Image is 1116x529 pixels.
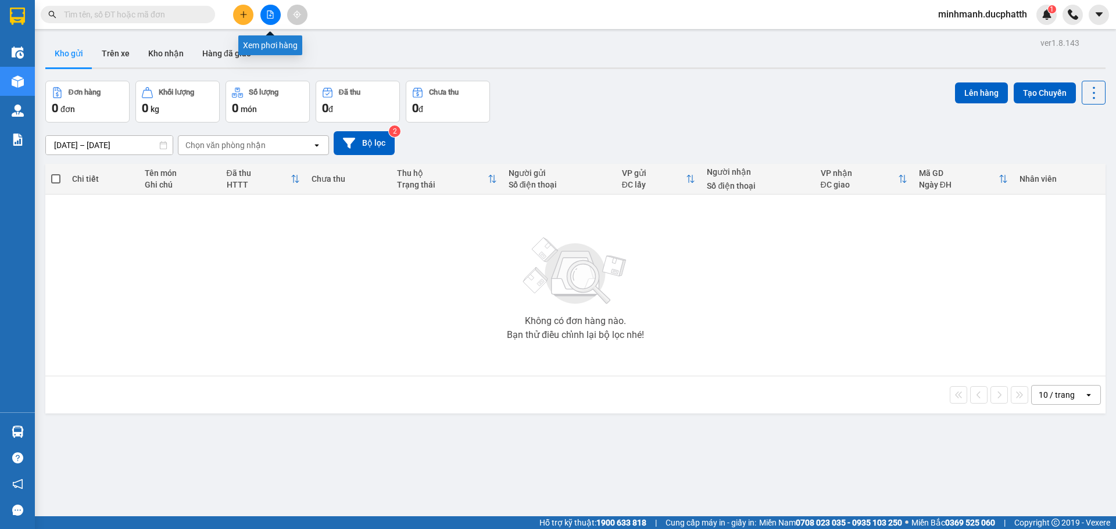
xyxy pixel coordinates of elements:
[185,139,266,151] div: Chọn văn phòng nhận
[419,105,423,114] span: đ
[655,516,657,529] span: |
[142,101,148,115] span: 0
[227,168,291,178] div: Đã thu
[622,180,686,189] div: ĐC lấy
[389,125,400,137] sup: 2
[334,131,395,155] button: Bộ lọc
[429,88,459,96] div: Chưa thu
[1084,390,1093,400] svg: open
[911,516,995,529] span: Miền Bắc
[1014,82,1076,103] button: Tạo Chuyến
[193,39,260,67] button: Hàng đã giao
[322,101,328,115] span: 0
[226,81,310,123] button: Số lượng0món
[328,105,333,114] span: đ
[507,330,644,340] div: Bạn thử điều chỉnh lại bộ lọc nhé!
[1050,5,1054,13] span: 1
[391,164,503,195] th: Toggle SortBy
[145,180,215,189] div: Ghi chú
[821,168,898,178] div: VP nhận
[905,520,908,525] span: ⚪️
[616,164,702,195] th: Toggle SortBy
[10,8,25,25] img: logo-vxr
[397,168,488,178] div: Thu hộ
[666,516,756,529] span: Cung cấp máy in - giấy in:
[72,174,133,183] div: Chi tiết
[48,10,56,19] span: search
[622,168,686,178] div: VP gửi
[1051,519,1060,527] span: copyright
[293,10,301,19] span: aim
[759,516,902,529] span: Miền Nam
[1048,5,1056,13] sup: 1
[64,8,201,21] input: Tìm tên, số ĐT hoặc mã đơn
[135,81,220,123] button: Khối lượng0kg
[707,181,809,190] div: Số điện thoại
[406,81,490,123] button: Chưa thu0đ
[232,101,238,115] span: 0
[1089,5,1109,25] button: caret-down
[151,105,159,114] span: kg
[509,168,610,178] div: Người gửi
[1042,9,1052,20] img: icon-new-feature
[139,39,193,67] button: Kho nhận
[60,105,75,114] span: đơn
[287,5,307,25] button: aim
[12,46,24,59] img: warehouse-icon
[227,180,291,189] div: HTTT
[69,88,101,96] div: Đơn hàng
[707,167,809,177] div: Người nhận
[12,75,24,88] img: warehouse-icon
[312,174,385,183] div: Chưa thu
[266,10,274,19] span: file-add
[239,10,248,19] span: plus
[12,452,23,463] span: question-circle
[412,101,419,115] span: 0
[159,88,194,96] div: Khối lượng
[945,518,995,527] strong: 0369 525 060
[233,5,253,25] button: plus
[221,164,306,195] th: Toggle SortBy
[12,505,23,516] span: message
[955,82,1008,103] button: Lên hàng
[397,180,488,189] div: Trạng thái
[316,81,400,123] button: Đã thu0đ
[821,180,898,189] div: ĐC giao
[260,5,281,25] button: file-add
[815,164,913,195] th: Toggle SortBy
[52,101,58,115] span: 0
[312,141,321,150] svg: open
[525,316,626,326] div: Không có đơn hàng nào.
[12,105,24,117] img: warehouse-icon
[339,88,360,96] div: Đã thu
[913,164,1014,195] th: Toggle SortBy
[1068,9,1078,20] img: phone-icon
[45,39,92,67] button: Kho gửi
[596,518,646,527] strong: 1900 633 818
[929,7,1036,21] span: minhmanh.ducphatth
[12,134,24,146] img: solution-icon
[919,168,999,178] div: Mã GD
[796,518,902,527] strong: 0708 023 035 - 0935 103 250
[509,180,610,189] div: Số điện thoại
[241,105,257,114] span: món
[1039,389,1075,401] div: 10 / trang
[92,39,139,67] button: Trên xe
[517,231,634,312] img: svg+xml;base64,PHN2ZyBjbGFzcz0ibGlzdC1wbHVnX19zdmciIHhtbG5zPSJodHRwOi8vd3d3LnczLm9yZy8yMDAwL3N2Zy...
[1094,9,1104,20] span: caret-down
[12,426,24,438] img: warehouse-icon
[1004,516,1006,529] span: |
[145,168,215,178] div: Tên món
[1020,174,1100,183] div: Nhân viên
[45,81,130,123] button: Đơn hàng0đơn
[249,88,278,96] div: Số lượng
[12,478,23,490] span: notification
[539,516,646,529] span: Hỗ trợ kỹ thuật:
[46,136,173,154] input: Select a date range.
[919,180,999,189] div: Ngày ĐH
[1040,37,1079,49] div: ver 1.8.143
